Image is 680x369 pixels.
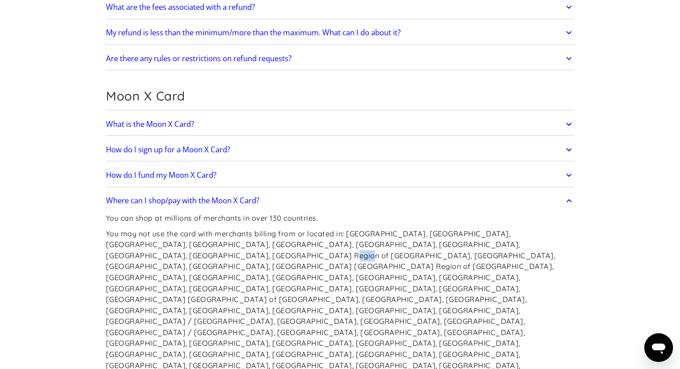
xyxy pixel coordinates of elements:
[106,166,574,184] a: How do I fund my Moon X Card?
[106,49,574,68] a: Are there any rules or restrictions on refund requests?
[106,171,216,180] h2: How do I fund my Moon X Card?
[106,196,259,205] h2: Where can I shop/pay with the Moon X Card?
[106,3,255,12] h2: What are the fees associated with a refund?
[106,24,574,42] a: My refund is less than the minimum/more than the maximum. What can I do about it?
[106,88,574,104] h2: Moon X Card
[644,333,673,362] iframe: Button to launch messaging window
[106,120,194,129] h2: What is the Moon X Card?
[106,191,574,210] a: Where can I shop/pay with the Moon X Card?
[106,140,574,159] a: How do I sign up for a Moon X Card?
[106,213,574,224] p: You can shop at millions of merchants in over 130 countries.
[106,28,401,37] h2: My refund is less than the minimum/more than the maximum. What can I do about it?
[106,145,230,154] h2: How do I sign up for a Moon X Card?
[106,115,574,134] a: What is the Moon X Card?
[106,54,291,63] h2: Are there any rules or restrictions on refund requests?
